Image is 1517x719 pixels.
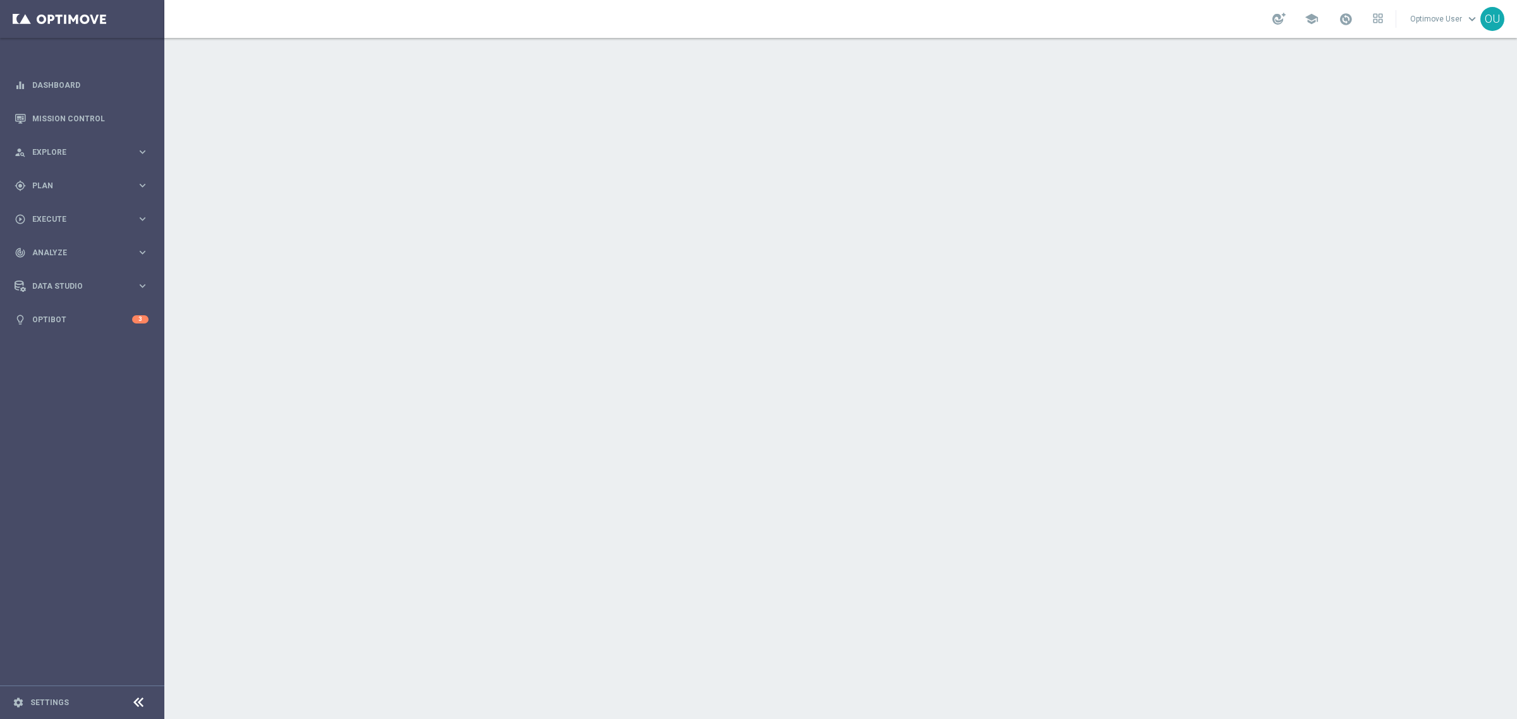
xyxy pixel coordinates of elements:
[14,315,149,325] button: lightbulb Optibot 3
[14,281,149,291] button: Data Studio keyboard_arrow_right
[13,697,24,708] i: settings
[137,280,149,292] i: keyboard_arrow_right
[32,249,137,257] span: Analyze
[1465,12,1479,26] span: keyboard_arrow_down
[14,181,149,191] button: gps_fixed Plan keyboard_arrow_right
[32,148,137,156] span: Explore
[32,68,149,102] a: Dashboard
[14,114,149,124] button: Mission Control
[15,80,26,91] i: equalizer
[1305,12,1319,26] span: school
[15,247,137,258] div: Analyze
[15,281,137,292] div: Data Studio
[15,303,149,336] div: Optibot
[1480,7,1504,31] div: OU
[32,102,149,135] a: Mission Control
[15,314,26,325] i: lightbulb
[14,214,149,224] button: play_circle_outline Execute keyboard_arrow_right
[15,180,26,191] i: gps_fixed
[15,68,149,102] div: Dashboard
[132,315,149,323] div: 3
[14,248,149,258] button: track_changes Analyze keyboard_arrow_right
[32,303,132,336] a: Optibot
[15,147,26,158] i: person_search
[14,80,149,90] button: equalizer Dashboard
[15,102,149,135] div: Mission Control
[30,699,69,706] a: Settings
[15,247,26,258] i: track_changes
[15,214,137,225] div: Execute
[137,179,149,191] i: keyboard_arrow_right
[137,213,149,225] i: keyboard_arrow_right
[32,182,137,190] span: Plan
[137,246,149,258] i: keyboard_arrow_right
[15,147,137,158] div: Explore
[32,215,137,223] span: Execute
[1409,9,1480,28] a: Optimove Userkeyboard_arrow_down
[14,147,149,157] button: person_search Explore keyboard_arrow_right
[15,214,26,225] i: play_circle_outline
[137,146,149,158] i: keyboard_arrow_right
[15,180,137,191] div: Plan
[32,282,137,290] span: Data Studio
